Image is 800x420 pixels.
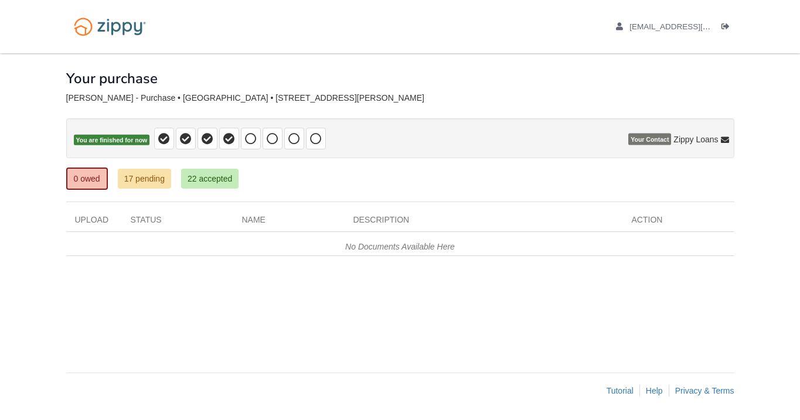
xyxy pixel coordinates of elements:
[721,22,734,34] a: Log out
[66,214,122,231] div: Upload
[181,169,239,189] a: 22 accepted
[675,386,734,395] a: Privacy & Terms
[118,169,171,189] a: 17 pending
[66,12,154,42] img: Logo
[628,134,671,145] span: Your Contact
[74,135,150,146] span: You are finished for now
[616,22,764,34] a: edit profile
[66,93,734,103] div: [PERSON_NAME] - Purchase • [GEOGRAPHIC_DATA] • [STREET_ADDRESS][PERSON_NAME]
[122,214,233,231] div: Status
[607,386,634,395] a: Tutorial
[345,242,455,251] em: No Documents Available Here
[66,168,108,190] a: 0 owed
[66,71,158,86] h1: Your purchase
[629,22,764,31] span: scjohnston25@gmail.com
[623,214,734,231] div: Action
[233,214,345,231] div: Name
[673,134,718,145] span: Zippy Loans
[646,386,663,395] a: Help
[345,214,623,231] div: Description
